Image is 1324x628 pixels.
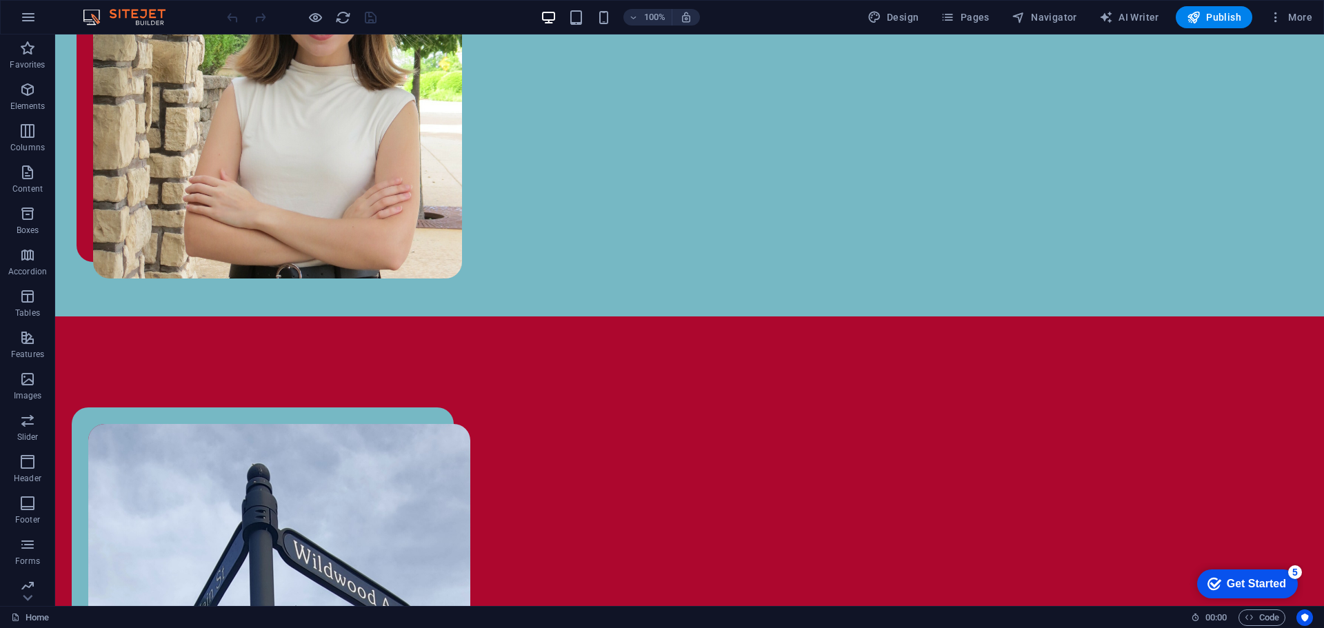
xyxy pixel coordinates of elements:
p: Features [11,349,44,360]
div: Design (Ctrl+Alt+Y) [862,6,925,28]
p: Footer [15,514,40,525]
i: Reload page [335,10,351,26]
p: Content [12,183,43,194]
h6: 100% [644,9,666,26]
p: Boxes [17,225,39,236]
span: : [1215,612,1217,622]
button: Navigator [1006,6,1083,28]
a: Click to cancel selection. Double-click to open Pages [11,609,49,626]
span: Publish [1187,10,1241,24]
button: 100% [623,9,672,26]
div: Get Started [41,15,100,28]
p: Elements [10,101,46,112]
p: Columns [10,142,45,153]
p: Images [14,390,42,401]
button: More [1263,6,1318,28]
div: 5 [102,3,116,17]
button: Pages [935,6,994,28]
span: Design [867,10,919,24]
p: Slider [17,432,39,443]
span: More [1269,10,1312,24]
button: Usercentrics [1296,609,1313,626]
button: Code [1238,609,1285,626]
button: AI Writer [1094,6,1165,28]
span: Code [1245,609,1279,626]
button: Design [862,6,925,28]
p: Tables [15,307,40,318]
span: Navigator [1012,10,1077,24]
span: Pages [941,10,989,24]
p: Header [14,473,41,484]
div: Get Started 5 items remaining, 0% complete [11,7,112,36]
p: Forms [15,556,40,567]
p: Favorites [10,59,45,70]
p: Accordion [8,266,47,277]
img: Editor Logo [79,9,183,26]
span: 00 00 [1205,609,1227,626]
h6: Session time [1191,609,1227,626]
button: reload [334,9,351,26]
button: Click here to leave preview mode and continue editing [307,9,323,26]
span: AI Writer [1099,10,1159,24]
i: On resize automatically adjust zoom level to fit chosen device. [680,11,692,23]
button: Publish [1176,6,1252,28]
